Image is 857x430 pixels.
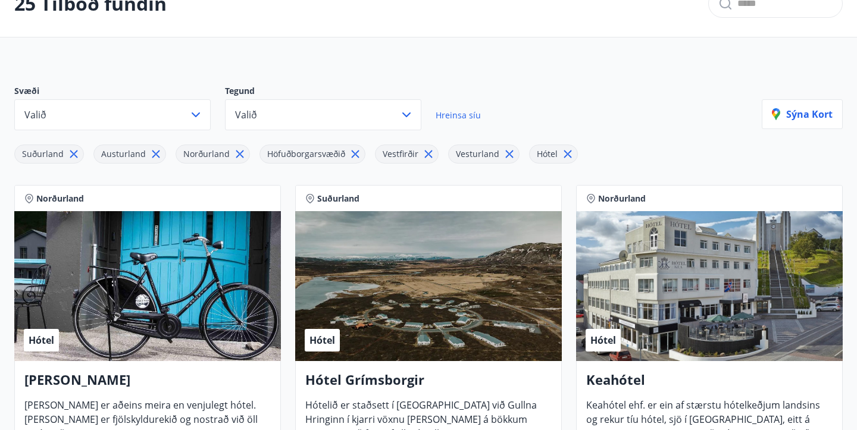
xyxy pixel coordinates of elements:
[36,193,84,205] span: Norðurland
[436,109,481,121] span: Hreinsa síu
[24,371,271,398] h4: [PERSON_NAME]
[225,85,436,99] p: Tegund
[176,145,250,164] div: Norðurland
[590,334,616,347] span: Hótel
[375,145,439,164] div: Vestfirðir
[305,371,552,398] h4: Hótel Grímsborgir
[93,145,166,164] div: Austurland
[235,108,257,121] span: Valið
[598,193,646,205] span: Norðurland
[537,148,558,159] span: Hótel
[24,108,46,121] span: Valið
[267,148,345,159] span: Höfuðborgarsvæðið
[317,193,359,205] span: Suðurland
[101,148,146,159] span: Austurland
[14,85,225,99] p: Svæði
[22,148,64,159] span: Suðurland
[762,99,843,129] button: Sýna kort
[29,334,54,347] span: Hótel
[309,334,335,347] span: Hótel
[772,108,833,121] p: Sýna kort
[529,145,578,164] div: Hótel
[183,148,230,159] span: Norðurland
[259,145,365,164] div: Höfuðborgarsvæðið
[14,99,211,130] button: Valið
[586,371,833,398] h4: Keahótel
[14,145,84,164] div: Suðurland
[383,148,418,159] span: Vestfirðir
[456,148,499,159] span: Vesturland
[448,145,520,164] div: Vesturland
[225,99,421,130] button: Valið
